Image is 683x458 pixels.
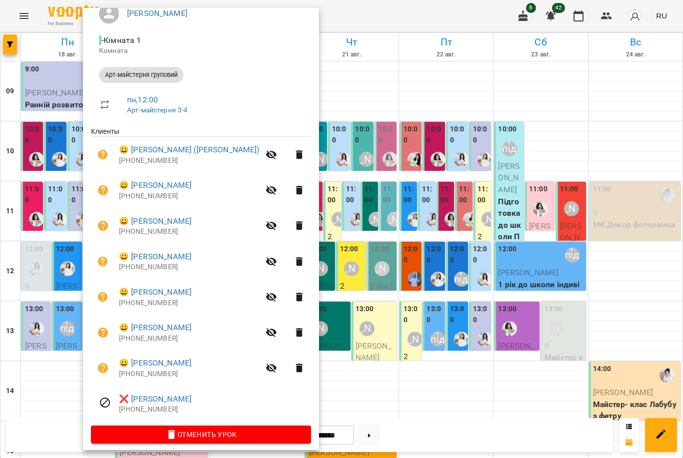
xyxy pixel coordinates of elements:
button: Отменить Урок [91,426,311,444]
p: [PHONE_NUMBER] [119,262,259,272]
p: Комната [99,46,303,56]
p: [PHONE_NUMBER] [119,227,259,237]
button: Визит пока не оплачен. Добавить оплату? [91,321,115,345]
a: 😀 [PERSON_NAME] [119,286,191,298]
a: 😀 [PERSON_NAME] [119,215,191,227]
a: 😀 [PERSON_NAME] [119,251,191,263]
a: пн , 12:00 [127,95,158,104]
p: [PHONE_NUMBER] [119,405,311,415]
a: Арт-майстерня 3-4 [127,106,188,114]
p: [PHONE_NUMBER] [119,191,259,201]
button: Визит пока не оплачен. Добавить оплату? [91,178,115,202]
button: Визит пока не оплачен. Добавить оплату? [91,250,115,274]
a: 😀 [PERSON_NAME] ([PERSON_NAME]) [119,144,259,156]
p: [PHONE_NUMBER] [119,334,259,344]
button: Визит пока не оплачен. Добавить оплату? [91,214,115,238]
a: 😀 [PERSON_NAME] [119,179,191,191]
a: 😀 [PERSON_NAME] [119,322,191,334]
ul: Клиенты [91,126,311,426]
p: [PHONE_NUMBER] [119,369,259,379]
a: [PERSON_NAME] [127,8,187,18]
p: [PHONE_NUMBER] [119,298,259,308]
a: ❌ [PERSON_NAME] [119,393,191,405]
span: - Кімната 1 [99,35,143,45]
button: Визит пока не оплачен. Добавить оплату? [91,143,115,167]
span: Арт-майстерня груповий [99,70,183,79]
p: [PHONE_NUMBER] [119,156,259,166]
svg: Визит отменен [99,397,111,409]
button: Визит пока не оплачен. Добавить оплату? [91,356,115,380]
span: Отменить Урок [99,429,303,441]
a: 😀 [PERSON_NAME] [119,357,191,369]
button: Визит пока не оплачен. Добавить оплату? [91,285,115,309]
